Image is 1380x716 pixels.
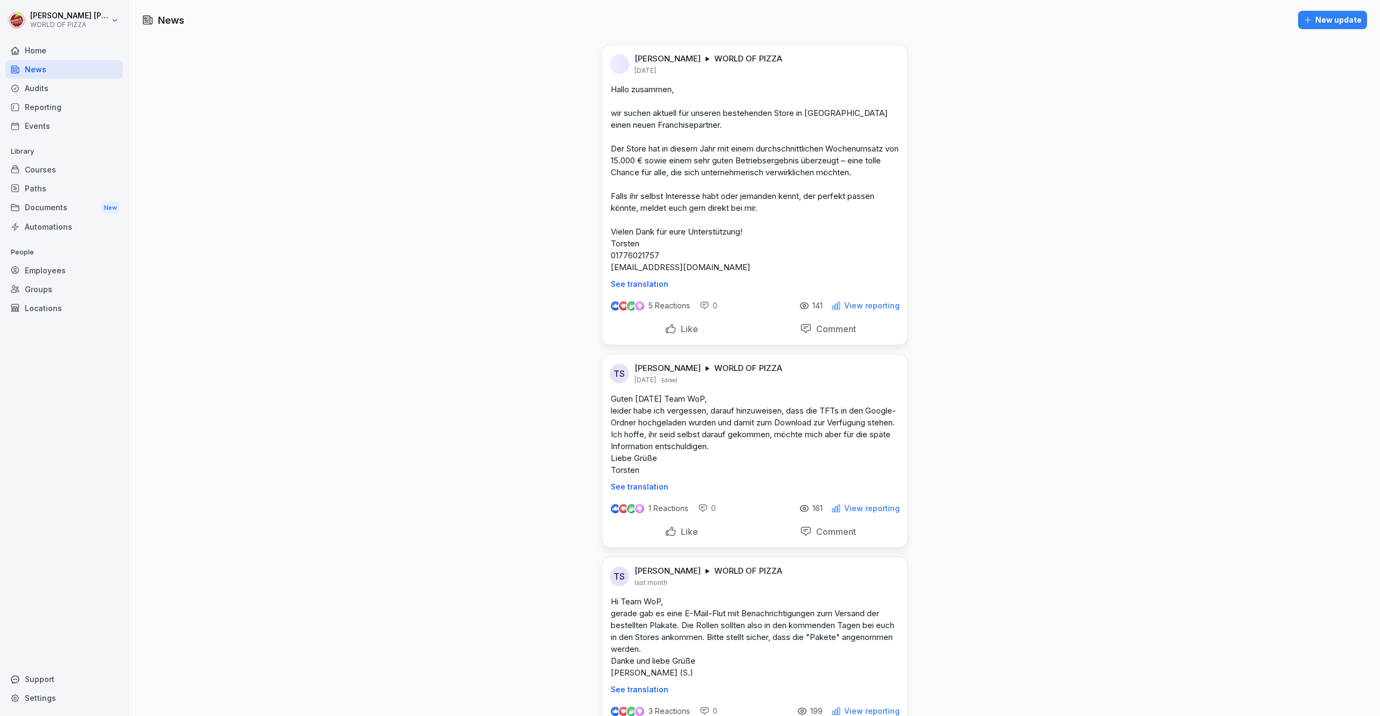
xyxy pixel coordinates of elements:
p: People [5,244,123,261]
p: last month [634,579,667,587]
p: 3 Reactions [648,707,690,715]
a: Locations [5,299,123,318]
div: 0 [698,503,716,514]
p: View reporting [844,301,900,310]
a: Settings [5,689,123,707]
p: [PERSON_NAME] [PERSON_NAME] [30,11,109,20]
p: WORLD OF PIZZA [714,53,782,64]
div: New [101,202,120,214]
p: Comment [812,323,856,334]
a: Paths [5,179,123,198]
p: WORLD OF PIZZA [30,21,109,29]
a: Events [5,116,123,135]
img: celebrate [627,301,636,311]
p: 141 [812,301,823,310]
p: View reporting [844,707,900,715]
div: New update [1303,14,1362,26]
p: WORLD OF PIZZA [714,566,782,576]
p: [PERSON_NAME] [634,566,701,576]
a: Courses [5,160,123,179]
a: Reporting [5,98,123,116]
a: Employees [5,261,123,280]
p: [DATE] [634,66,656,75]
img: inspiring [635,504,644,513]
a: Groups [5,280,123,299]
p: 199 [810,707,823,715]
p: See translation [611,685,899,694]
p: 161 [812,504,823,513]
h1: News [158,13,184,27]
div: TS [610,364,629,383]
p: Edited [661,376,677,384]
img: like [611,707,619,715]
img: love [619,505,627,513]
img: celebrate [627,504,636,513]
img: like [611,504,619,513]
a: DocumentsNew [5,198,123,218]
p: 5 Reactions [648,301,690,310]
a: Home [5,41,123,60]
p: Library [5,143,123,160]
img: inspiring [635,301,644,311]
img: inspiring [635,706,644,716]
p: 1 Reactions [648,504,688,513]
img: love [619,302,627,310]
p: Like [677,323,698,334]
p: WORLD OF PIZZA [714,363,782,374]
p: Hi Team WoP, gerade gab es eine E-Mail-Flut mit Benachrichtigungen zum Versand der bestellten Pla... [611,596,899,679]
p: [PERSON_NAME] [634,363,701,374]
div: Documents [5,198,123,218]
div: TS [610,567,629,586]
p: [PERSON_NAME] [634,53,701,64]
p: Guten [DATE] Team WoP, leider habe ich vergessen, darauf hinzuweisen, dass die TFTs in den Google... [611,393,899,476]
div: Support [5,670,123,689]
button: New update [1298,11,1367,29]
div: 0 [700,300,717,311]
p: Like [677,526,698,537]
img: love [619,707,627,715]
p: Comment [812,526,856,537]
img: celebrate [627,707,636,716]
a: Audits [5,79,123,98]
a: Automations [5,217,123,236]
p: See translation [611,280,899,288]
a: News [5,60,123,79]
p: See translation [611,483,899,491]
p: [DATE] [634,376,656,384]
img: like [611,301,619,310]
p: Hallo zusammen, wir suchen aktuell für unseren bestehenden Store in [GEOGRAPHIC_DATA] einen neuen... [611,84,899,273]
p: View reporting [844,504,900,513]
